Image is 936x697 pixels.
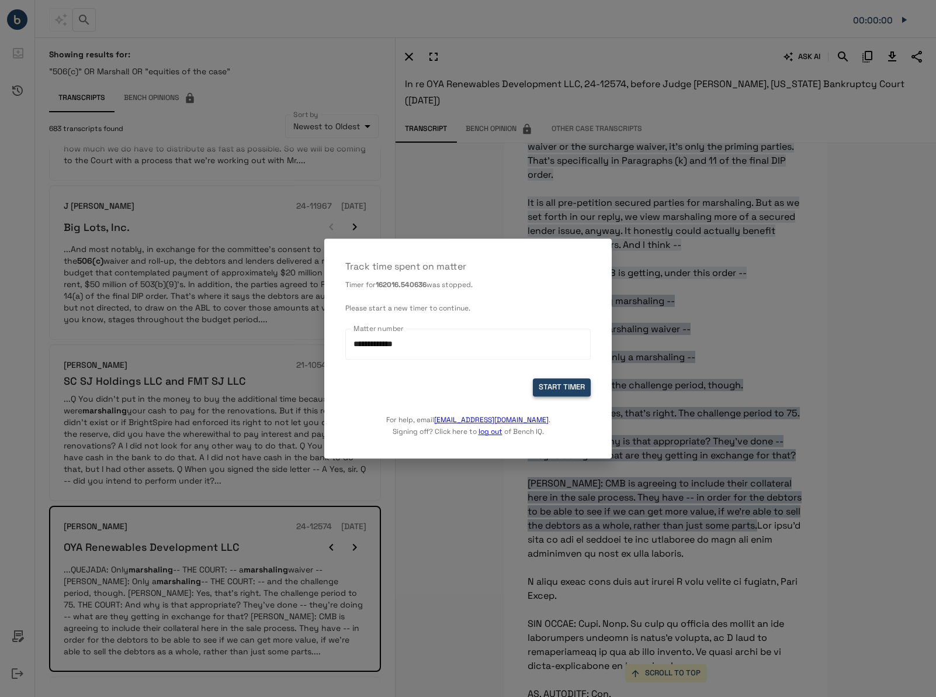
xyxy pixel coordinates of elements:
p: For help, email . Signing off? Click here to of Bench IQ. [386,396,550,437]
b: 162016.540636 [376,280,427,289]
span: Please start a new timer to continue. [345,303,470,313]
p: Track time spent on matter [345,260,591,274]
span: Timer for [345,280,376,289]
button: START TIMER [533,378,591,396]
a: [EMAIL_ADDRESS][DOMAIN_NAME] [434,415,549,425]
label: Matter number [353,323,404,333]
a: log out [479,427,502,436]
span: was stopped. [427,280,473,289]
